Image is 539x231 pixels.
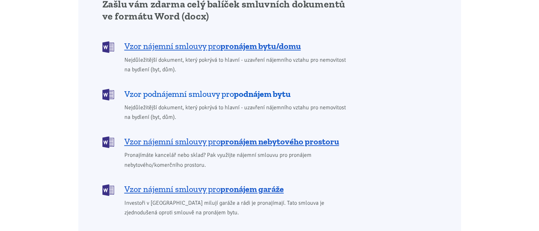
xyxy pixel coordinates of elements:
span: Vzor nájemní smlouvy pro [124,183,284,195]
span: Pronajímáte kancelář nebo sklad? Pak využijte nájemní smlouvu pro pronájem nebytového/komerčního ... [124,150,351,170]
b: pronájem bytu/domu [220,41,301,51]
span: Investoři v [GEOGRAPHIC_DATA] milují garáže a rádi je pronajímají. Tato smlouva je zjednodušená o... [124,198,351,218]
b: pronájem nebytového prostoru [220,136,339,147]
span: Nejdůležitější dokument, který pokrývá to hlavní - uzavření nájemního vztahu pro nemovitost na by... [124,103,351,122]
span: Vzor podnájemní smlouvy pro [124,88,291,100]
span: Vzor nájemní smlouvy pro [124,40,301,52]
a: Vzor podnájemní smlouvy propodnájem bytu [102,88,351,100]
a: Vzor nájemní smlouvy propronájem bytu/domu [102,40,351,52]
span: Nejdůležitější dokument, který pokrývá to hlavní - uzavření nájemního vztahu pro nemovitost na by... [124,55,351,75]
img: DOCX (Word) [102,89,114,100]
b: podnájem bytu [234,89,291,99]
span: Vzor nájemní smlouvy pro [124,136,339,147]
img: DOCX (Word) [102,184,114,196]
a: Vzor nájemní smlouvy propronájem nebytového prostoru [102,136,351,147]
a: Vzor nájemní smlouvy propronájem garáže [102,183,351,195]
b: pronájem garáže [220,184,284,194]
img: DOCX (Word) [102,41,114,53]
img: DOCX (Word) [102,136,114,148]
